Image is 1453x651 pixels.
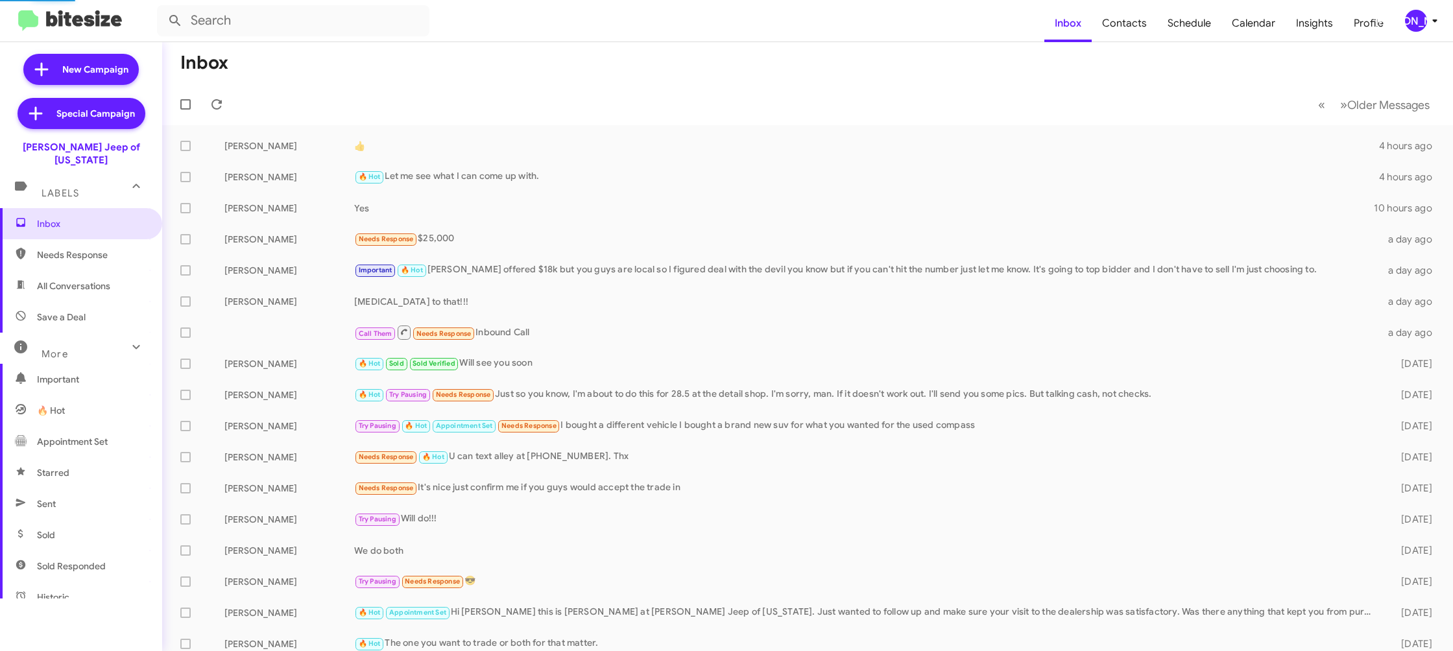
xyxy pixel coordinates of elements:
div: Will see you soon [354,356,1378,371]
div: [PERSON_NAME] [224,264,354,277]
div: [PERSON_NAME] [224,202,354,215]
span: 🔥 Hot [405,421,427,430]
span: Needs Response [359,484,414,492]
div: [DATE] [1378,606,1443,619]
span: Needs Response [405,577,460,586]
div: The one you want to trade or both for that matter. [354,636,1378,651]
div: Inbound Call [354,324,1378,340]
div: $25,000 [354,231,1378,246]
div: Let me see what I can come up with. [354,169,1378,184]
span: Older Messages [1347,98,1430,112]
div: [PERSON_NAME] [224,606,354,619]
a: Profile [1343,5,1394,42]
span: Appointment Set [436,421,493,430]
span: Important [359,266,392,274]
div: [DATE] [1378,637,1443,650]
div: [PERSON_NAME] [224,637,354,650]
div: Yes [354,202,1374,215]
span: Try Pausing [389,390,427,399]
span: 🔥 Hot [37,404,65,417]
span: Try Pausing [359,577,396,586]
span: Save a Deal [37,311,86,324]
span: Important [37,373,147,386]
span: More [42,348,68,360]
span: Labels [42,187,79,199]
div: a day ago [1378,233,1443,246]
span: Sold Responded [37,560,106,573]
div: [PERSON_NAME] [224,295,354,308]
div: U can text alley at [PHONE_NUMBER]. Thx [354,449,1378,464]
span: All Conversations [37,279,110,292]
div: [PERSON_NAME] [224,575,354,588]
span: Needs Response [501,421,557,430]
a: New Campaign [23,54,139,85]
span: 🔥 Hot [422,453,444,461]
span: New Campaign [62,63,128,76]
a: Inbox [1044,5,1092,42]
span: Call Them [359,329,392,338]
div: [DATE] [1378,575,1443,588]
div: [PERSON_NAME] [224,482,354,495]
span: 🔥 Hot [401,266,423,274]
div: Just so you know, I'm about to do this for 28.5 at the detail shop. I'm sorry, man. If it doesn't... [354,387,1378,402]
div: 10 hours ago [1374,202,1443,215]
span: Sold Verified [413,359,455,368]
div: 4 hours ago [1378,171,1443,183]
div: a day ago [1378,326,1443,339]
span: Inbox [37,217,147,230]
div: [PERSON_NAME] offered $18k but you guys are local so I figured deal with the devil you know but i... [354,263,1378,278]
div: [DATE] [1378,451,1443,464]
div: [PERSON_NAME] [224,171,354,183]
div: Will do!!! [354,512,1378,527]
div: Hi [PERSON_NAME] this is [PERSON_NAME] at [PERSON_NAME] Jeep of [US_STATE]. Just wanted to follow... [354,605,1378,620]
span: Try Pausing [359,421,396,430]
span: 🔥 Hot [359,172,381,181]
span: 🔥 Hot [359,639,381,648]
div: [PERSON_NAME] [224,451,354,464]
div: [PERSON_NAME] [224,233,354,246]
button: Next [1332,91,1437,118]
span: « [1318,97,1325,113]
button: [PERSON_NAME] [1394,10,1439,32]
div: 4 hours ago [1378,139,1443,152]
div: [PERSON_NAME] [224,357,354,370]
div: 👍 [354,139,1378,152]
span: Needs Response [37,248,147,261]
div: 😎 [354,574,1378,589]
span: Try Pausing [359,515,396,523]
span: Sent [37,497,56,510]
div: [DATE] [1378,544,1443,557]
div: [PERSON_NAME] [224,388,354,401]
div: [DATE] [1378,388,1443,401]
div: [PERSON_NAME] [1405,10,1427,32]
div: a day ago [1378,264,1443,277]
span: Needs Response [359,235,414,243]
nav: Page navigation example [1311,91,1437,118]
div: We do both [354,544,1378,557]
span: Needs Response [416,329,472,338]
div: [DATE] [1378,420,1443,432]
span: 🔥 Hot [359,608,381,617]
span: Sold [37,528,55,541]
span: Needs Response [436,390,491,399]
div: [MEDICAL_DATA] to that!!! [354,295,1378,308]
a: Contacts [1092,5,1157,42]
span: Appointment Set [389,608,446,617]
input: Search [157,5,429,36]
div: [PERSON_NAME] [224,420,354,432]
h1: Inbox [180,53,228,73]
span: » [1340,97,1347,113]
a: Calendar [1221,5,1286,42]
button: Previous [1310,91,1333,118]
a: Insights [1286,5,1343,42]
span: Sold [389,359,404,368]
span: Schedule [1157,5,1221,42]
span: 🔥 Hot [359,390,381,399]
div: [PERSON_NAME] [224,513,354,526]
a: Special Campaign [18,98,145,129]
div: It's nice just confirm me if you guys would accept the trade in [354,480,1378,495]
